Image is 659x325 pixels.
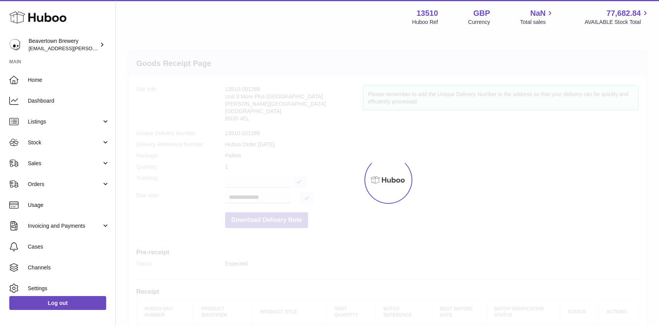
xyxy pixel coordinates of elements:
span: Total sales [520,19,554,26]
span: AVAILABLE Stock Total [584,19,650,26]
span: Dashboard [28,97,110,105]
span: [EMAIL_ADDRESS][PERSON_NAME][DOMAIN_NAME] [29,45,155,51]
span: Invoicing and Payments [28,222,102,230]
span: Home [28,76,110,84]
span: Orders [28,181,102,188]
div: Currency [468,19,490,26]
div: Beavertown Brewery [29,37,98,52]
strong: GBP [473,8,490,19]
div: Huboo Ref [412,19,438,26]
span: Settings [28,285,110,292]
a: Log out [9,296,106,310]
span: Cases [28,243,110,251]
span: Stock [28,139,102,146]
a: NaN Total sales [520,8,554,26]
span: Listings [28,118,102,125]
strong: 13510 [417,8,438,19]
a: 77,682.84 AVAILABLE Stock Total [584,8,650,26]
span: Sales [28,160,102,167]
img: kit.lowe@beavertownbrewery.co.uk [9,39,21,51]
span: Usage [28,201,110,209]
span: NaN [530,8,545,19]
span: Channels [28,264,110,271]
span: 77,682.84 [606,8,641,19]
